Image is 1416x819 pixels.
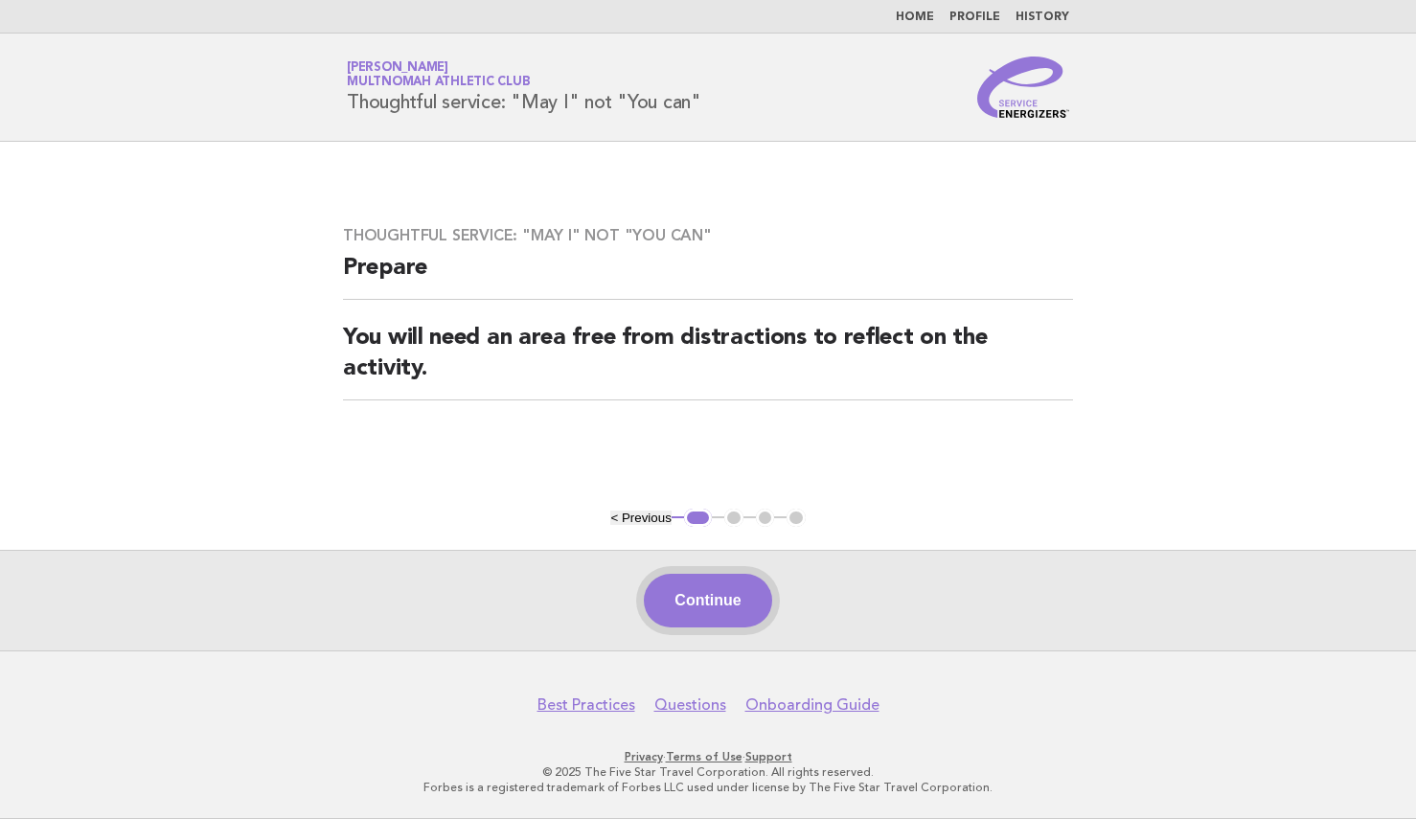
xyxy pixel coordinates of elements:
[610,511,671,525] button: < Previous
[977,57,1069,118] img: Service Energizers
[343,323,1073,400] h2: You will need an area free from distractions to reflect on the activity.
[122,780,1294,795] p: Forbes is a registered trademark of Forbes LLC used under license by The Five Star Travel Corpora...
[343,226,1073,245] h3: Thoughtful service: "May I" not "You can"
[949,11,1000,23] a: Profile
[347,77,530,89] span: Multnomah Athletic Club
[347,61,530,88] a: [PERSON_NAME]Multnomah Athletic Club
[896,11,934,23] a: Home
[1016,11,1069,23] a: History
[537,695,635,715] a: Best Practices
[644,574,771,627] button: Continue
[347,62,701,112] h1: Thoughtful service: "May I" not "You can"
[343,253,1073,300] h2: Prepare
[666,750,742,763] a: Terms of Use
[684,509,712,528] button: 1
[122,749,1294,764] p: · ·
[654,695,726,715] a: Questions
[745,750,792,763] a: Support
[625,750,663,763] a: Privacy
[745,695,879,715] a: Onboarding Guide
[122,764,1294,780] p: © 2025 The Five Star Travel Corporation. All rights reserved.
